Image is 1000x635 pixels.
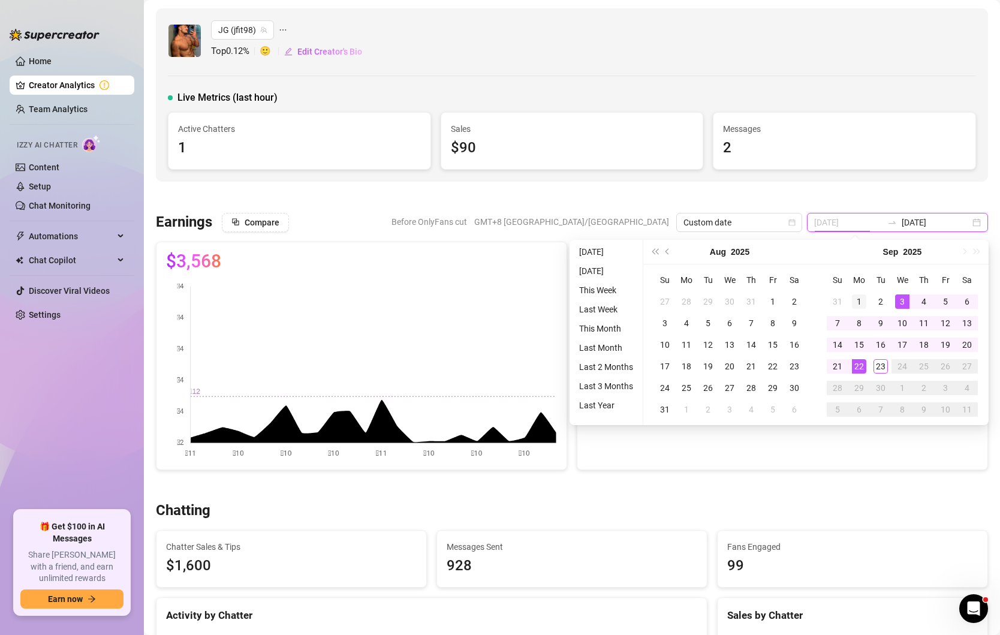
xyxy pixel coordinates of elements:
[870,399,891,420] td: 2025-10-07
[740,334,762,356] td: 2025-08-14
[245,218,279,227] span: Compare
[723,137,966,159] div: 2
[938,316,953,330] div: 12
[848,356,870,377] td: 2025-09-22
[574,341,638,355] li: Last Month
[284,42,363,61] button: Edit Creator's Bio
[938,359,953,374] div: 26
[814,216,882,229] input: Start date
[719,291,740,312] td: 2025-07-30
[830,359,845,374] div: 21
[740,269,762,291] th: Th
[870,334,891,356] td: 2025-09-16
[574,379,638,393] li: Last 3 Months
[391,213,467,231] span: Before OnlyFans cut
[913,269,935,291] th: Th
[913,334,935,356] td: 2025-09-18
[658,294,672,309] div: 27
[870,291,891,312] td: 2025-09-02
[701,294,715,309] div: 29
[891,334,913,356] td: 2025-09-17
[913,377,935,399] td: 2025-10-02
[722,359,737,374] div: 20
[762,269,784,291] th: Fr
[731,240,749,264] button: Choose a year
[827,399,848,420] td: 2025-10-05
[935,269,956,291] th: Fr
[29,227,114,246] span: Automations
[676,312,697,334] td: 2025-08-04
[891,356,913,377] td: 2025-09-24
[740,291,762,312] td: 2025-07-31
[719,269,740,291] th: We
[719,377,740,399] td: 2025-08-27
[740,399,762,420] td: 2025-09-04
[787,338,802,352] div: 16
[723,122,966,136] span: Messages
[959,594,988,623] iframe: Intercom live chat
[830,294,845,309] div: 31
[913,399,935,420] td: 2025-10-09
[727,540,978,553] span: Fans Engaged
[935,291,956,312] td: 2025-09-05
[166,252,221,271] span: $3,568
[891,377,913,399] td: 2025-10-01
[938,402,953,417] div: 10
[679,381,694,395] div: 25
[956,269,978,291] th: Sa
[648,240,661,264] button: Last year (Control + left)
[29,76,125,95] a: Creator Analytics exclamation-circle
[744,294,758,309] div: 31
[654,377,676,399] td: 2025-08-24
[29,56,52,66] a: Home
[848,377,870,399] td: 2025-09-29
[177,91,278,105] span: Live Metrics (last hour)
[787,402,802,417] div: 6
[166,607,697,624] div: Activity by Chatter
[722,381,737,395] div: 27
[29,182,51,191] a: Setup
[451,137,694,159] div: $90
[787,381,802,395] div: 30
[679,294,694,309] div: 28
[784,291,805,312] td: 2025-08-02
[891,269,913,291] th: We
[766,402,780,417] div: 5
[29,162,59,172] a: Content
[451,122,694,136] span: Sales
[887,218,897,227] span: to
[852,316,866,330] div: 8
[788,219,796,226] span: calendar
[88,595,96,603] span: arrow-right
[719,399,740,420] td: 2025-09-03
[895,316,909,330] div: 10
[676,334,697,356] td: 2025-08-11
[852,294,866,309] div: 1
[935,312,956,334] td: 2025-09-12
[762,377,784,399] td: 2025-08-29
[874,294,888,309] div: 2
[917,338,931,352] div: 18
[848,269,870,291] th: Mo
[20,589,124,609] button: Earn nowarrow-right
[913,312,935,334] td: 2025-09-11
[870,269,891,291] th: Tu
[740,356,762,377] td: 2025-08-21
[960,316,974,330] div: 13
[960,294,974,309] div: 6
[935,377,956,399] td: 2025-10-03
[848,312,870,334] td: 2025-09-08
[701,381,715,395] div: 26
[654,312,676,334] td: 2025-08-03
[697,312,719,334] td: 2025-08-05
[938,381,953,395] div: 3
[762,356,784,377] td: 2025-08-22
[658,316,672,330] div: 3
[744,316,758,330] div: 7
[279,20,287,40] span: ellipsis
[902,216,970,229] input: End date
[740,377,762,399] td: 2025-08-28
[16,256,23,264] img: Chat Copilot
[697,334,719,356] td: 2025-08-12
[654,399,676,420] td: 2025-08-31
